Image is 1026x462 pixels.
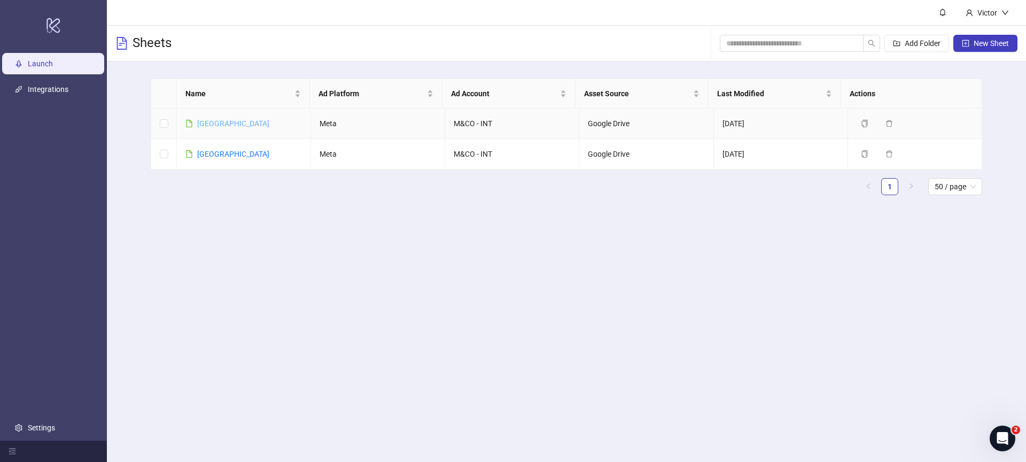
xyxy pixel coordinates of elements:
[966,9,973,17] span: user
[310,79,443,109] th: Ad Platform
[311,139,445,170] td: Meta
[714,139,848,170] td: [DATE]
[953,35,1017,52] button: New Sheet
[28,423,55,432] a: Settings
[197,150,269,158] a: [GEOGRAPHIC_DATA]
[860,178,877,195] button: left
[974,39,1009,48] span: New Sheet
[928,178,982,195] div: Page Size
[881,178,898,195] li: 1
[903,178,920,195] button: right
[1001,9,1009,17] span: down
[861,120,868,127] span: copy
[451,88,558,99] span: Ad Account
[885,120,893,127] span: delete
[311,109,445,139] td: Meta
[865,183,872,189] span: left
[841,79,974,109] th: Actions
[905,39,941,48] span: Add Folder
[885,150,893,158] span: delete
[884,35,949,52] button: Add Folder
[868,40,875,47] span: search
[445,109,579,139] td: M&CO - INT
[908,183,914,189] span: right
[445,139,579,170] td: M&CO - INT
[133,35,172,52] h3: Sheets
[442,79,576,109] th: Ad Account
[318,88,425,99] span: Ad Platform
[185,120,193,127] span: file
[185,150,193,158] span: file
[714,109,848,139] td: [DATE]
[579,109,713,139] td: Google Drive
[576,79,709,109] th: Asset Source
[579,139,713,170] td: Google Drive
[1012,426,1020,434] span: 2
[882,179,898,195] a: 1
[584,88,691,99] span: Asset Source
[717,88,824,99] span: Last Modified
[939,9,946,16] span: bell
[28,59,53,68] a: Launch
[973,7,1001,19] div: Victor
[115,37,128,50] span: file-text
[709,79,842,109] th: Last Modified
[903,178,920,195] li: Next Page
[861,150,868,158] span: copy
[990,426,1015,451] iframe: Intercom live chat
[962,40,969,47] span: plus-square
[28,85,68,94] a: Integrations
[9,448,16,455] span: menu-fold
[860,178,877,195] li: Previous Page
[935,179,976,195] span: 50 / page
[185,88,292,99] span: Name
[197,119,269,128] a: [GEOGRAPHIC_DATA]
[177,79,310,109] th: Name
[893,40,900,47] span: folder-add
